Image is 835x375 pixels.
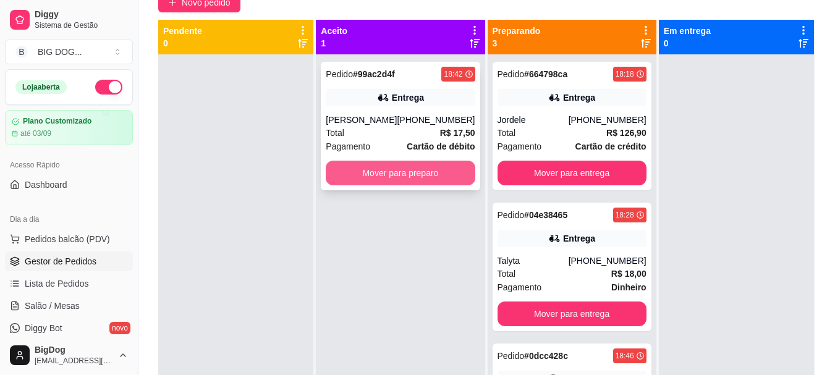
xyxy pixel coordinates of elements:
a: Gestor de Pedidos [5,251,133,271]
a: Plano Customizadoaté 03/09 [5,110,133,145]
a: DiggySistema de Gestão [5,5,133,35]
div: [PERSON_NAME] [326,114,397,126]
span: Salão / Mesas [25,300,80,312]
span: Pedido [498,69,525,79]
p: Aceito [321,25,347,37]
button: Mover para entrega [498,301,646,326]
p: 0 [664,37,711,49]
strong: R$ 126,90 [606,128,646,138]
strong: Cartão de débito [407,141,475,151]
span: Pagamento [498,280,542,294]
div: Entrega [563,91,595,104]
div: Acesso Rápido [5,155,133,175]
span: Lista de Pedidos [25,277,89,290]
strong: # 664798ca [524,69,567,79]
article: até 03/09 [20,129,51,138]
strong: # 99ac2d4f [353,69,395,79]
span: Total [326,126,344,140]
div: [PHONE_NUMBER] [569,255,646,267]
strong: # 0dcc428c [524,351,568,361]
div: Entrega [392,91,424,104]
div: 18:28 [616,210,634,220]
p: 1 [321,37,347,49]
span: Diggy Bot [25,322,62,334]
strong: R$ 17,50 [440,128,475,138]
strong: Cartão de crédito [575,141,646,151]
div: Talyta [498,255,569,267]
button: Mover para entrega [498,161,646,185]
p: Preparando [493,25,541,37]
div: Jordele [498,114,569,126]
button: Mover para preparo [326,161,475,185]
button: Pedidos balcão (PDV) [5,229,133,249]
div: 18:46 [616,351,634,361]
a: Dashboard [5,175,133,195]
p: 0 [163,37,202,49]
span: BigDog [35,345,113,356]
p: Pendente [163,25,202,37]
span: Gestor de Pedidos [25,255,96,268]
div: 18:18 [616,69,634,79]
span: Sistema de Gestão [35,20,128,30]
div: BIG DOG ... [38,46,82,58]
span: Pedido [498,210,525,220]
div: Entrega [563,232,595,245]
a: Salão / Mesas [5,296,133,316]
span: Dashboard [25,179,67,191]
p: Em entrega [664,25,711,37]
a: Lista de Pedidos [5,274,133,293]
span: Pagamento [326,140,370,153]
button: Alterar Status [95,80,122,95]
a: Diggy Botnovo [5,318,133,338]
strong: # 04e38465 [524,210,567,220]
span: Total [498,267,516,280]
span: [EMAIL_ADDRESS][DOMAIN_NAME] [35,356,113,366]
span: Pagamento [498,140,542,153]
div: [PHONE_NUMBER] [397,114,475,126]
span: Pedido [326,69,353,79]
strong: Dinheiro [611,282,646,292]
p: 3 [493,37,541,49]
div: Dia a dia [5,209,133,229]
span: Diggy [35,9,128,20]
article: Plano Customizado [23,117,91,126]
strong: R$ 18,00 [611,269,646,279]
button: BigDog[EMAIL_ADDRESS][DOMAIN_NAME] [5,340,133,370]
span: Pedidos balcão (PDV) [25,233,110,245]
div: Loja aberta [15,80,67,94]
span: Total [498,126,516,140]
span: B [15,46,28,58]
div: [PHONE_NUMBER] [569,114,646,126]
span: Pedido [498,351,525,361]
button: Select a team [5,40,133,64]
div: 18:42 [444,69,462,79]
